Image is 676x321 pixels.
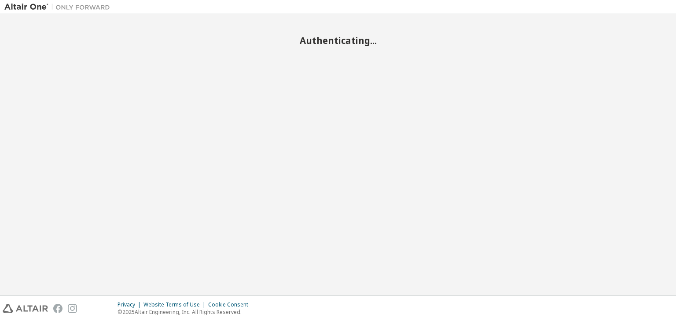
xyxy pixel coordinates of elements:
div: Privacy [118,301,143,308]
img: altair_logo.svg [3,304,48,313]
img: facebook.svg [53,304,62,313]
div: Website Terms of Use [143,301,208,308]
img: Altair One [4,3,114,11]
h2: Authenticating... [4,35,672,46]
p: © 2025 Altair Engineering, Inc. All Rights Reserved. [118,308,253,316]
img: instagram.svg [68,304,77,313]
div: Cookie Consent [208,301,253,308]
